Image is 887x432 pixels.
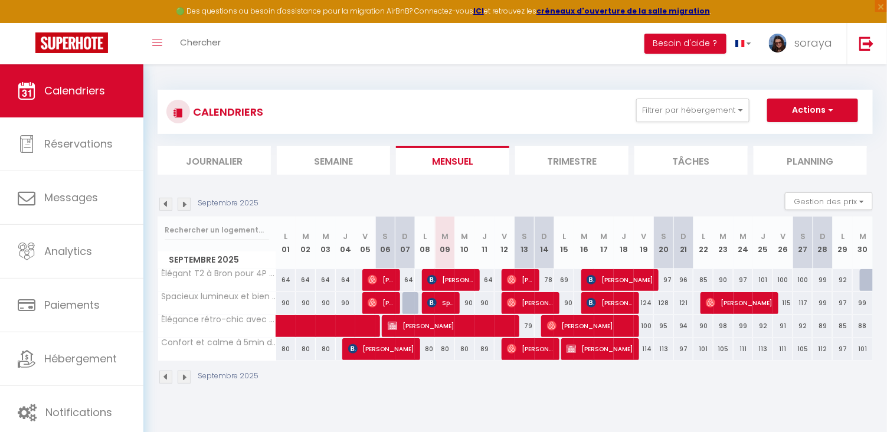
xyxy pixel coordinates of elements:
div: 78 [535,269,555,291]
th: 28 [813,217,833,269]
div: 105 [713,338,734,360]
th: 21 [674,217,694,269]
span: [PERSON_NAME] [PERSON_NAME] [507,292,554,314]
th: 23 [713,217,734,269]
button: Besoin d'aide ? [644,34,726,54]
th: 09 [435,217,455,269]
div: 112 [813,338,833,360]
span: Calendriers [44,83,105,98]
div: 117 [793,292,813,314]
div: 80 [455,338,475,360]
abbr: M [601,231,608,242]
abbr: M [441,231,449,242]
th: 12 [495,217,515,269]
div: 90 [276,292,296,314]
div: 89 [475,338,495,360]
th: 27 [793,217,813,269]
th: 19 [634,217,654,269]
a: ... soraya [760,23,847,64]
th: 11 [475,217,495,269]
div: 97 [674,338,694,360]
div: 100 [773,269,793,291]
div: 97 [833,292,853,314]
abbr: D [402,231,408,242]
div: 64 [336,269,356,291]
abbr: V [780,231,785,242]
div: 64 [316,269,336,291]
p: Septembre 2025 [198,198,258,209]
th: 16 [574,217,594,269]
th: 24 [734,217,754,269]
th: 18 [614,217,634,269]
span: Élégant T2 à Bron pour 4P - parking [160,269,278,278]
div: 101 [853,338,873,360]
div: 90 [336,292,356,314]
div: 121 [674,292,694,314]
div: 85 [833,315,853,337]
div: 94 [674,315,694,337]
abbr: S [661,231,666,242]
div: 92 [753,315,773,337]
abbr: J [621,231,626,242]
div: 99 [734,315,754,337]
span: Réservations [44,136,113,151]
span: Confort et calme à 5min de [GEOGRAPHIC_DATA] - [GEOGRAPHIC_DATA] [160,338,278,347]
div: 80 [415,338,435,360]
div: 128 [654,292,674,314]
th: 06 [375,217,395,269]
th: 26 [773,217,793,269]
div: 90 [455,292,475,314]
div: 85 [693,269,713,291]
span: [PERSON_NAME] [507,269,533,291]
div: 91 [773,315,793,337]
abbr: S [382,231,388,242]
th: 04 [336,217,356,269]
th: 17 [594,217,614,269]
th: 02 [296,217,316,269]
button: Filtrer par hébergement [636,99,749,122]
th: 13 [515,217,535,269]
th: 03 [316,217,336,269]
span: Chercher [180,36,221,48]
span: [PERSON_NAME] [706,292,773,314]
span: Paiements [44,297,100,312]
span: Spacieux lumineux et bien placé pour 6P - parking [160,292,278,301]
img: logout [859,36,874,51]
div: 80 [296,338,316,360]
p: Septembre 2025 [198,371,258,382]
abbr: D [820,231,826,242]
span: Élégance rétro-chic avec terrasse proche tramway [160,315,278,324]
div: 92 [793,315,813,337]
span: Analytics [44,244,92,258]
div: 90 [475,292,495,314]
li: Journalier [158,146,271,175]
abbr: L [423,231,427,242]
span: Septembre 2025 [158,251,276,269]
div: 115 [773,292,793,314]
div: 80 [276,338,296,360]
div: 111 [773,338,793,360]
span: [PERSON_NAME] [348,338,415,360]
a: créneaux d'ouverture de la salle migration [536,6,710,16]
div: 89 [813,315,833,337]
span: [PERSON_NAME] [567,338,633,360]
abbr: L [562,231,566,242]
span: Hébergement [44,351,117,366]
li: Mensuel [396,146,509,175]
abbr: J [343,231,348,242]
div: 80 [316,338,336,360]
th: 14 [535,217,555,269]
input: Rechercher un logement... [165,220,269,241]
li: Semaine [277,146,390,175]
div: 101 [693,338,713,360]
abbr: M [461,231,469,242]
span: [PERSON_NAME] [388,315,515,337]
div: 90 [554,292,574,314]
strong: ICI [473,6,484,16]
abbr: V [363,231,368,242]
div: 96 [674,269,694,291]
abbr: M [859,231,866,242]
div: 92 [833,269,853,291]
th: 08 [415,217,435,269]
